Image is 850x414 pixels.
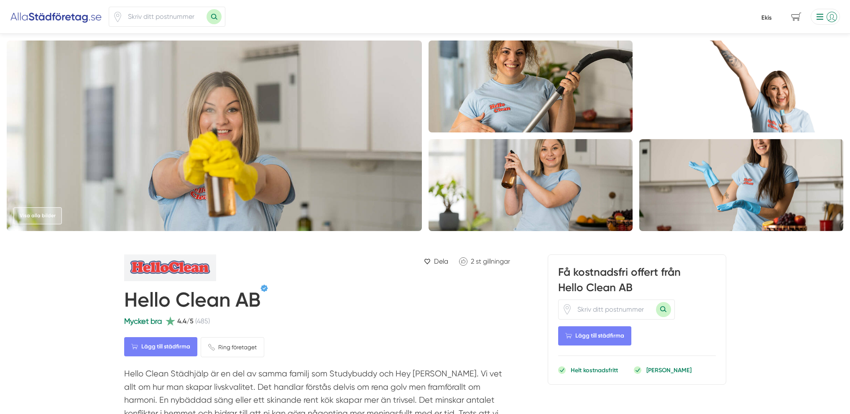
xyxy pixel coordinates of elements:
span: Ring företaget [218,343,257,352]
p: Helt kostnadsfritt [571,366,618,374]
span: (485) [195,316,210,326]
p: [PERSON_NAME] [646,366,692,374]
span: Klicka för att använda din position. [562,304,572,315]
input: Skriv ditt postnummer [572,300,656,319]
: Lägg till städfirma [558,326,631,345]
input: Skriv ditt postnummer [123,7,207,26]
span: Dela [434,256,448,267]
span: Mycket bra [124,317,162,325]
a: Klicka för att gilla Hello Clean AB [455,254,514,268]
: Lägg till städfirma [124,337,197,356]
img: Hello Clean AB bild [639,41,843,132]
svg: Pin / Karta [562,304,572,315]
h1: Hello Clean AB [124,288,260,315]
span: st gillningar [476,257,510,265]
a: Dela [421,254,452,268]
img: Logotyp Hello Clean AB [124,254,216,281]
h3: Få kostnadsfri offert från Hello Clean AB [558,265,716,299]
a: Visa alla bilder [13,207,62,224]
span: 4.4/5 [177,316,194,326]
button: Sök med postnummer [207,9,222,24]
img: Bild från Hello Clean AB [639,139,843,231]
a: Ekis [761,14,772,21]
img: Företagsbild från Hello Clean AB [7,41,422,231]
span: 2 [471,257,474,265]
span: Klicka för att använda din position. [112,12,123,22]
a: Ring företaget [201,337,264,357]
span: navigation-cart [785,10,807,24]
img: Företagsbild från Hello Clean AB [429,41,633,132]
span: Verifierat av Max Ingvar Gärdin [260,284,268,292]
button: Sök med postnummer [656,302,671,317]
img: Hello Clean AB bild 2022 [429,139,633,231]
img: Alla Städföretag [10,10,102,23]
svg: Pin / Karta [112,12,123,22]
